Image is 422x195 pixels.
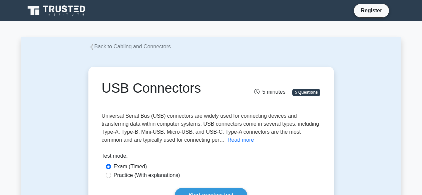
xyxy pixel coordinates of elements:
[114,171,180,179] label: Practice (With explanations)
[292,89,320,96] span: 5 Questions
[102,152,321,163] div: Test mode:
[357,6,386,15] a: Register
[114,163,147,171] label: Exam (Timed)
[88,44,171,49] a: Back to Cabling and Connectors
[254,89,285,95] span: 5 minutes
[102,80,245,96] h1: USB Connectors
[228,136,254,144] button: Read more
[102,113,319,143] span: Universal Serial Bus (USB) connectors are widely used for connecting devices and transferring dat...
